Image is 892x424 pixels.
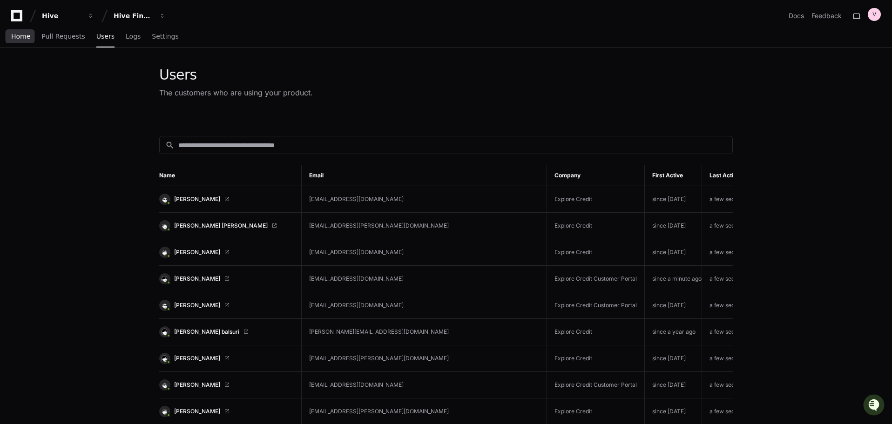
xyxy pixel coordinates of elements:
[110,7,169,24] button: Hive Financial Systems
[547,239,645,266] td: Explore Credit
[96,34,115,39] span: Users
[302,292,547,319] td: [EMAIL_ADDRESS][DOMAIN_NAME]
[872,11,876,18] h1: V
[9,37,169,52] div: Welcome
[159,273,294,284] a: [PERSON_NAME]
[702,213,759,239] td: a few seconds ago
[159,194,294,205] a: [PERSON_NAME]
[9,101,62,109] div: Past conversations
[302,213,547,239] td: [EMAIL_ADDRESS][PERSON_NAME][DOMAIN_NAME]
[38,7,98,24] button: Hive
[302,266,547,292] td: [EMAIL_ADDRESS][DOMAIN_NAME]
[547,319,645,345] td: Explore Credit
[302,239,547,266] td: [EMAIL_ADDRESS][DOMAIN_NAME]
[547,292,645,319] td: Explore Credit Customer Portal
[302,165,547,186] th: Email
[645,345,702,372] td: since [DATE]
[302,372,547,398] td: [EMAIL_ADDRESS][DOMAIN_NAME]
[645,372,702,398] td: since [DATE]
[93,146,113,153] span: Pylon
[158,72,169,83] button: Start new chat
[702,239,759,266] td: a few seconds ago
[159,67,313,83] div: Users
[29,125,75,132] span: [PERSON_NAME]
[302,319,547,345] td: [PERSON_NAME][EMAIL_ADDRESS][DOMAIN_NAME]
[702,266,759,292] td: a few seconds ago
[302,345,547,372] td: [EMAIL_ADDRESS][PERSON_NAME][DOMAIN_NAME]
[82,125,101,132] span: [DATE]
[159,353,294,364] a: [PERSON_NAME]
[302,186,547,213] td: [EMAIL_ADDRESS][DOMAIN_NAME]
[862,393,887,418] iframe: Open customer support
[114,11,154,20] div: Hive Financial Systems
[159,220,294,231] a: [PERSON_NAME] [PERSON_NAME]
[159,300,294,311] a: [PERSON_NAME]
[160,301,169,310] img: 13.svg
[547,165,645,186] th: Company
[11,26,30,47] a: Home
[702,165,759,186] th: Last Active
[160,274,169,283] img: 2.svg
[547,372,645,398] td: Explore Credit Customer Portal
[144,100,169,111] button: See all
[159,326,294,337] a: [PERSON_NAME] balsuri
[645,213,702,239] td: since [DATE]
[868,8,881,21] button: V
[165,141,175,150] mat-icon: search
[645,319,702,345] td: since a year ago
[702,292,759,319] td: a few seconds ago
[160,354,169,363] img: 1.svg
[42,79,128,86] div: We're available if you need us!
[160,407,169,416] img: 8.svg
[9,69,26,86] img: 1756235613930-3d25f9e4-fa56-45dd-b3ad-e072dfbd1548
[174,195,220,203] span: [PERSON_NAME]
[174,408,220,415] span: [PERSON_NAME]
[702,186,759,213] td: a few seconds ago
[159,165,302,186] th: Name
[811,11,842,20] button: Feedback
[9,116,24,131] img: Vineet Shah
[160,195,169,203] img: 9.svg
[42,11,82,20] div: Hive
[152,26,178,47] a: Settings
[547,213,645,239] td: Explore Credit
[66,145,113,153] a: Powered byPylon
[174,275,220,283] span: [PERSON_NAME]
[645,165,702,186] th: First Active
[702,372,759,398] td: a few seconds ago
[41,34,85,39] span: Pull Requests
[702,345,759,372] td: a few seconds ago
[126,34,141,39] span: Logs
[645,292,702,319] td: since [DATE]
[547,345,645,372] td: Explore Credit
[174,355,220,362] span: [PERSON_NAME]
[645,186,702,213] td: since [DATE]
[9,9,28,28] img: PlayerZero
[174,328,239,336] span: [PERSON_NAME] balsuri
[789,11,804,20] a: Docs
[126,26,141,47] a: Logs
[160,248,169,256] img: 8.svg
[77,125,81,132] span: •
[174,249,220,256] span: [PERSON_NAME]
[702,319,759,345] td: a few seconds ago
[159,247,294,258] a: [PERSON_NAME]
[645,266,702,292] td: since a minute ago
[20,69,36,86] img: 7521149027303_d2c55a7ec3fe4098c2f6_72.png
[645,239,702,266] td: since [DATE]
[174,302,220,309] span: [PERSON_NAME]
[547,266,645,292] td: Explore Credit Customer Portal
[152,34,178,39] span: Settings
[160,380,169,389] img: 9.svg
[547,186,645,213] td: Explore Credit
[11,34,30,39] span: Home
[159,379,294,390] a: [PERSON_NAME]
[42,69,153,79] div: Start new chat
[174,381,220,389] span: [PERSON_NAME]
[96,26,115,47] a: Users
[159,406,294,417] a: [PERSON_NAME]
[41,26,85,47] a: Pull Requests
[159,87,313,98] div: The customers who are using your product.
[174,222,268,229] span: [PERSON_NAME] [PERSON_NAME]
